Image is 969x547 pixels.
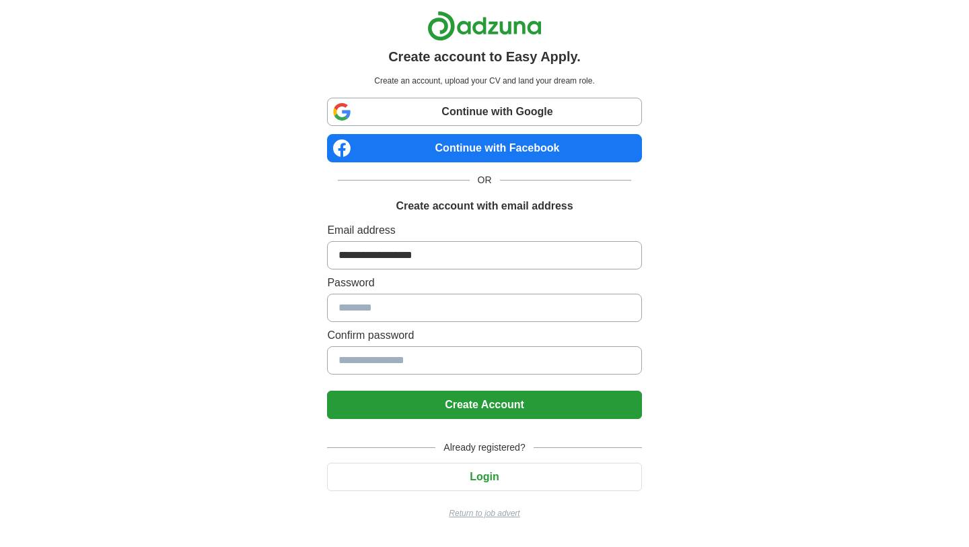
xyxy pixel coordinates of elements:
label: Confirm password [327,327,641,344]
a: Continue with Google [327,98,641,126]
label: Password [327,275,641,291]
p: Create an account, upload your CV and land your dream role. [330,75,639,87]
span: Already registered? [435,441,533,455]
a: Continue with Facebook [327,134,641,162]
span: OR [470,173,500,187]
h1: Create account to Easy Apply. [388,46,581,67]
label: Email address [327,222,641,238]
button: Create Account [327,391,641,419]
a: Return to job advert [327,507,641,519]
img: Adzuna logo [427,11,542,41]
h1: Create account with email address [396,198,573,214]
a: Login [327,471,641,482]
button: Login [327,463,641,491]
